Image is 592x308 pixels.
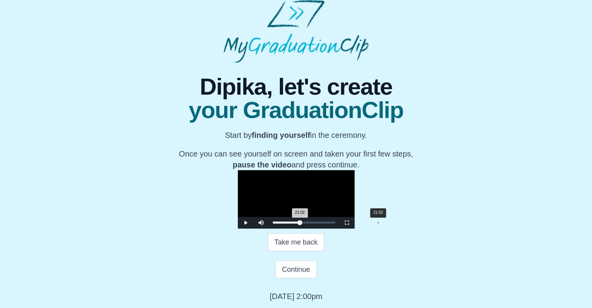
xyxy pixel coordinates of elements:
p: [DATE] 2:00pm [270,291,322,302]
b: pause the video [233,160,292,169]
span: your GraduationClip [179,99,413,122]
button: Fullscreen [339,217,355,229]
button: Mute [253,217,269,229]
button: Take me back [268,233,324,251]
span: Dipika, let's create [179,75,413,99]
b: finding yourself [252,131,310,139]
div: Progress Bar [273,222,335,224]
p: Start by in the ceremony. [179,130,413,141]
button: Play [238,217,253,229]
p: Once you can see yourself on screen and taken your first few steps, and press continue. [179,148,413,170]
div: Video Player [238,170,355,229]
button: Continue [275,260,316,278]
